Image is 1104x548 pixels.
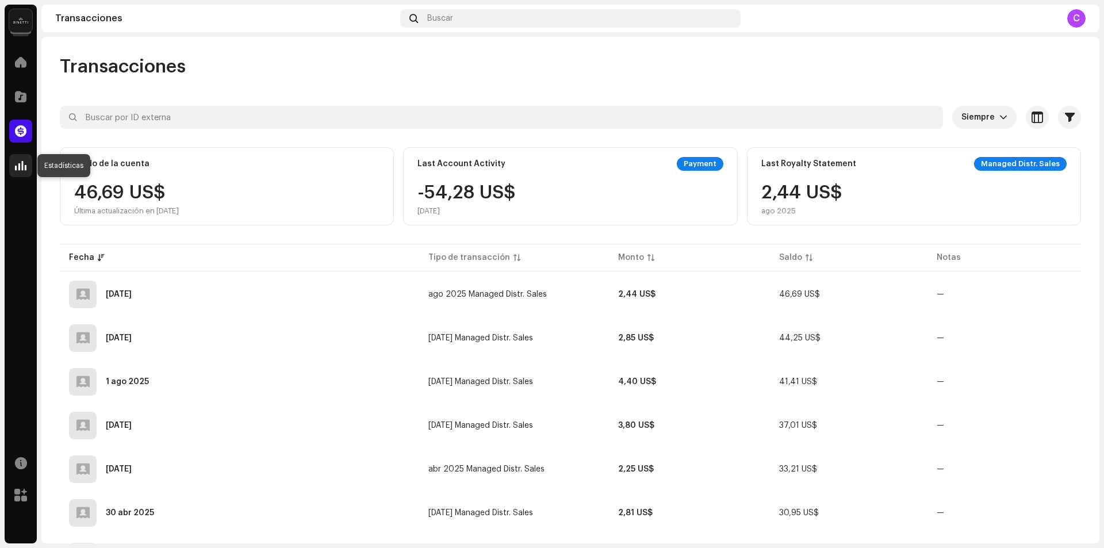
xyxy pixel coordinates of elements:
[428,421,533,430] span: may 2025 Managed Distr. Sales
[618,421,654,430] strong: 3,80 US$
[60,55,186,78] span: Transacciones
[106,378,149,386] div: 1 ago 2025
[60,106,943,129] input: Buscar por ID externa
[417,159,505,168] div: Last Account Activity
[69,252,94,263] div: Fecha
[428,509,533,517] span: mar 2025 Managed Distr. Sales
[999,106,1007,129] div: dropdown trigger
[428,252,510,263] div: Tipo de transacción
[677,157,723,171] div: Payment
[106,421,132,430] div: 3 jul 2025
[779,334,821,342] span: 44,25 US$
[779,509,819,517] span: 30,95 US$
[106,465,132,473] div: 1 jun 2025
[761,159,856,168] div: Last Royalty Statement
[937,465,944,473] re-a-table-badge: —
[937,421,944,430] re-a-table-badge: —
[961,106,999,129] span: Siempre
[428,378,533,386] span: jun 2025 Managed Distr. Sales
[618,378,656,386] strong: 4,40 US$
[1067,9,1086,28] div: C
[761,206,842,216] div: ago 2025
[618,290,655,298] strong: 2,44 US$
[937,509,944,517] re-a-table-badge: —
[779,465,817,473] span: 33,21 US$
[779,290,820,298] span: 46,69 US$
[937,334,944,342] re-a-table-badge: —
[74,159,149,168] div: Saldo de la cuenta
[779,378,817,386] span: 41,41 US$
[618,509,653,517] strong: 2,81 US$
[74,206,179,216] div: Última actualización en [DATE]
[427,14,453,23] span: Buscar
[106,334,132,342] div: 2 sept 2025
[417,206,516,216] div: [DATE]
[106,290,132,298] div: 2 oct 2025
[779,421,817,430] span: 37,01 US$
[974,157,1067,171] div: Managed Distr. Sales
[106,509,154,517] div: 30 abr 2025
[428,290,547,298] span: ago 2025 Managed Distr. Sales
[9,9,32,32] img: 02a7c2d3-3c89-4098-b12f-2ff2945c95ee
[618,252,644,263] div: Monto
[937,378,944,386] re-a-table-badge: —
[55,14,396,23] div: Transacciones
[618,334,654,342] strong: 2,85 US$
[428,465,545,473] span: abr 2025 Managed Distr. Sales
[428,334,533,342] span: jul 2025 Managed Distr. Sales
[618,465,654,473] strong: 2,25 US$
[937,290,944,298] re-a-table-badge: —
[779,252,802,263] div: Saldo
